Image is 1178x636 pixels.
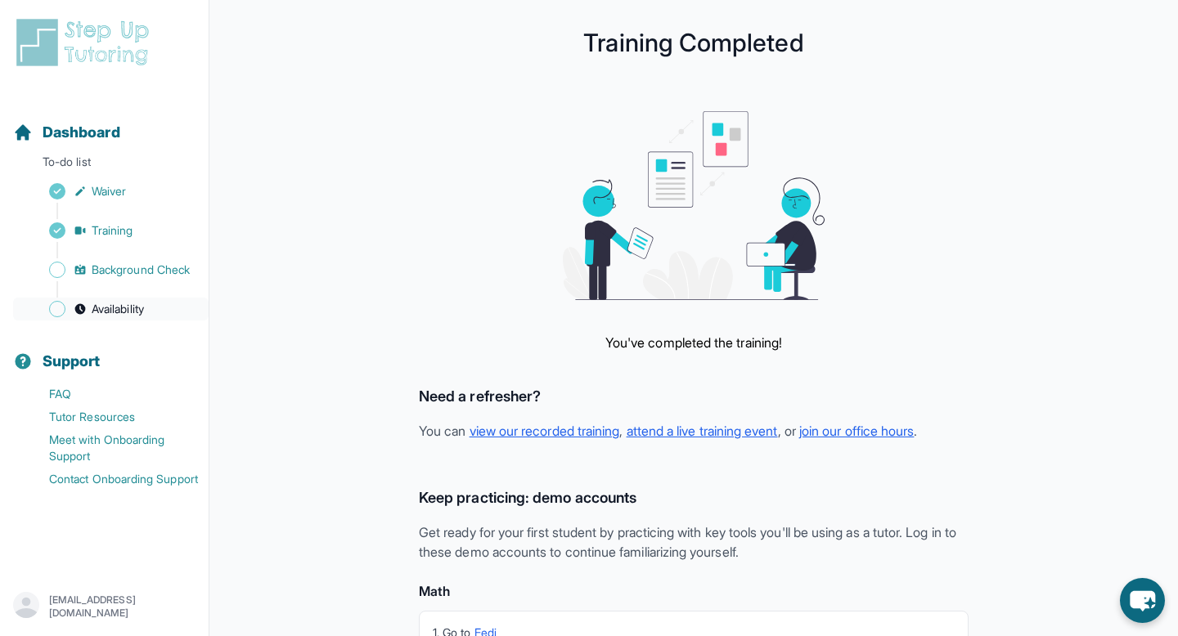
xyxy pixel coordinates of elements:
a: Dashboard [13,121,120,144]
button: Support [7,324,202,379]
button: Dashboard [7,95,202,150]
span: Waiver [92,183,126,199]
span: Availability [92,301,144,317]
button: [EMAIL_ADDRESS][DOMAIN_NAME] [13,592,196,621]
p: To-do list [7,154,202,177]
span: Background Check [92,262,190,278]
span: Training [92,222,133,239]
h4: Math [419,581,969,601]
a: attend a live training event [627,423,778,439]
h3: Need a refresher? [419,385,969,408]
h1: Training Completed [242,33,1145,52]
a: Background Check [13,258,209,281]
a: Waiver [13,180,209,203]
a: Training [13,219,209,242]
a: Tutor Resources [13,405,209,428]
span: Dashboard [43,121,120,144]
a: FAQ [13,383,209,405]
a: Meet with Onboarding Support [13,428,209,468]
p: You can , , or . [419,421,969,441]
a: view our recorded training [470,423,620,439]
a: Availability [13,298,209,320]
button: chat-button [1120,578,1165,623]
img: logo [13,16,159,69]
a: join our office hours [799,423,914,439]
span: Support [43,350,101,373]
h3: Keep practicing: demo accounts [419,486,969,509]
p: [EMAIL_ADDRESS][DOMAIN_NAME] [49,593,196,620]
p: Get ready for your first student by practicing with key tools you'll be using as a tutor. Log in ... [419,522,969,562]
a: Contact Onboarding Support [13,468,209,490]
p: You've completed the training! [605,333,782,352]
img: meeting graphic [563,111,825,300]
